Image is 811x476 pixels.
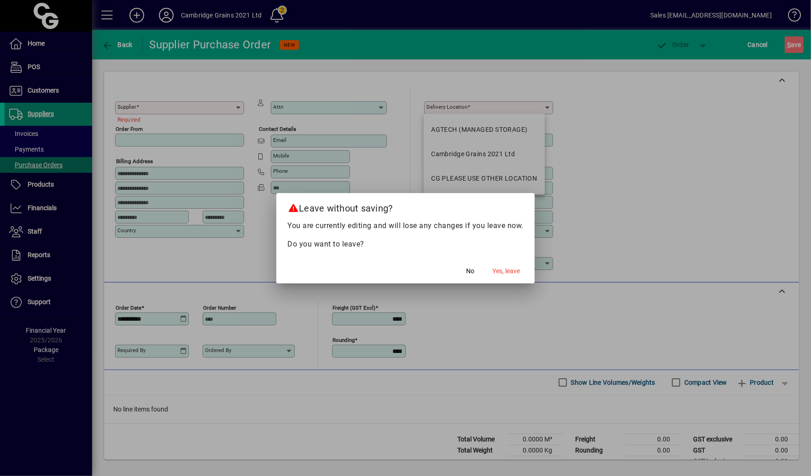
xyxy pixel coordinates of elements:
button: Yes, leave [489,263,524,280]
span: Yes, leave [492,266,520,276]
p: Do you want to leave? [287,239,524,250]
span: No [466,266,474,276]
p: You are currently editing and will lose any changes if you leave now. [287,220,524,231]
button: No [455,263,485,280]
h2: Leave without saving? [276,193,535,220]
